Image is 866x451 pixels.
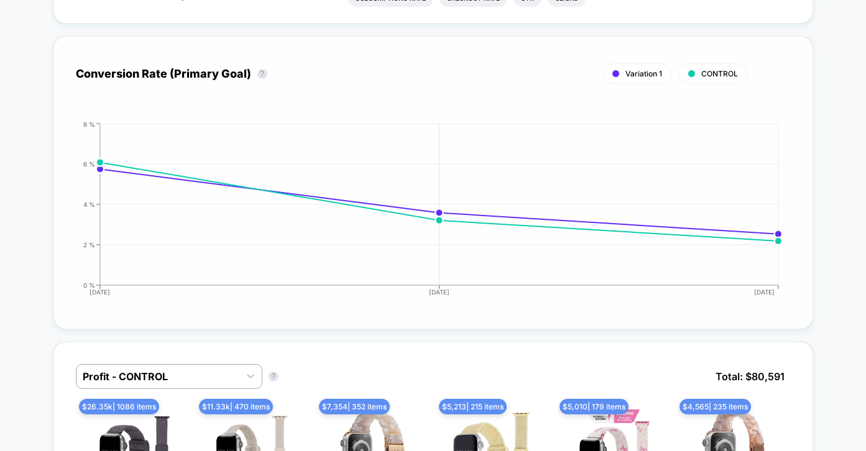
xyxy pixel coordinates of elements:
tspan: [DATE] [754,288,775,296]
tspan: 6 % [83,160,95,167]
tspan: [DATE] [90,288,111,296]
span: CONTROL [701,69,738,78]
tspan: 0 % [83,281,95,288]
span: $ 5,213 | 215 items [439,399,507,414]
span: $ 5,010 | 179 items [560,399,629,414]
span: Variation 1 [625,69,662,78]
span: Total: $ 80,591 [709,364,791,389]
div: CONVERSION_RATE [63,121,778,307]
tspan: [DATE] [429,288,449,296]
span: $ 26.35k | 1086 items [79,399,159,414]
span: $ 4,565 | 235 items [679,399,751,414]
tspan: 2 % [83,240,95,248]
span: $ 11.33k | 470 items [199,399,273,414]
button: ? [257,69,267,79]
span: $ 7,354 | 352 items [319,399,390,414]
button: ? [269,371,279,381]
tspan: 8 % [83,120,95,127]
tspan: 4 % [83,200,95,207]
